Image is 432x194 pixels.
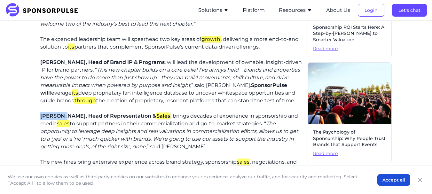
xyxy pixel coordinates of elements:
span: The Psychology of Sponsorship: Why People Trust Brands that Support Events [313,129,386,148]
a: Platform [243,7,265,13]
span: Read more [313,151,386,157]
p: We use our own cookies as well as third-party cookies on our websites to enhance your experience,... [8,174,365,186]
iframe: Chat Widget [400,163,432,194]
em: through [74,97,96,104]
em: sales [237,159,250,165]
em: its [68,43,75,50]
em: its [72,89,78,96]
a: The Psychology of Sponsorship: Why People Trust Brands that Support EventsRead more [308,62,392,162]
button: Resources [279,6,312,14]
span: [PERSON_NAME], Head of Representation & [40,113,170,119]
a: About Us [326,7,350,13]
span: [PERSON_NAME], Head of Brand IP & Programs [40,59,165,65]
a: Login [358,7,384,13]
a: Let's chat [392,7,427,13]
i: The opportunity to leverage deep insights and real valuations in commercialization efforts, allow... [40,120,298,150]
img: SponsorPulse [5,3,83,17]
button: Accept all [377,174,410,186]
em: sales [57,120,70,127]
i: This new chapter builds on a core belief I’ve always held – brands and properties have the power ... [40,67,300,88]
button: Solutions [198,6,229,14]
p: , brings decades of experience in sponsorship and media to support partners in their commercializ... [40,112,302,151]
button: Platform [243,6,265,14]
span: SponsorPulse will [40,82,287,96]
em: growth [201,36,221,43]
button: Login [358,4,384,17]
img: Sebastian Pociecha courtesy of Unsplash [308,63,391,124]
span: Sponsorship ROI Starts Here: A Step-by-[PERSON_NAME] to Smarter Valuation [313,24,386,43]
p: , will lead the development of ownable, insight-driven IP for brand partners. “ ,” said [PERSON_N... [40,58,302,105]
p: The new hires bring extensive experience across brand strategy, sponsorship , negotiations, and m... [40,158,302,181]
button: About Us [326,6,350,14]
span: Read more [313,46,386,52]
em: Sales [156,113,170,119]
p: The expanded leadership team will spearhead two key areas of , delivering a more end-to-end solut... [40,35,302,51]
button: Let's chat [392,4,427,17]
